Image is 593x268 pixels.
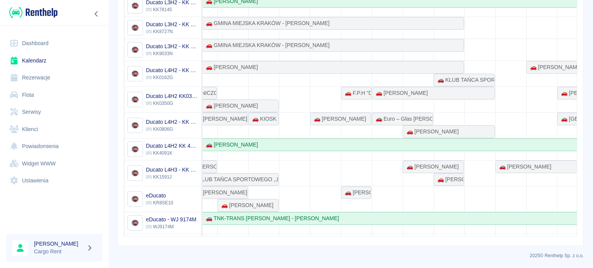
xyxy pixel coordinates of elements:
img: Image [129,119,141,132]
a: Powiadomienia [6,138,102,155]
h6: eDucato [146,192,173,199]
div: 🚗 [PERSON_NAME] [434,175,463,184]
p: KK0350G [146,100,198,107]
div: 🚗 [GEOGRAPHIC_DATA] - [PERSON_NAME] [558,115,587,123]
a: Dashboard [6,35,102,52]
h6: Ducato L4H2 - KK 0162G [146,66,198,74]
div: 🚗 [PERSON_NAME] [203,63,258,71]
a: Serwisy [6,103,102,121]
h6: Ducato L4H2 KK 4091K [146,142,198,150]
p: Cargo Rent [34,248,83,256]
p: WJ9174M [146,223,197,230]
div: 🚗 GMINA MIEJSKA KRAKÓW - [PERSON_NAME] [203,41,330,49]
p: KK9033N [146,50,198,57]
div: 🚗 F.P.H "DIL" [PERSON_NAME] - [PERSON_NAME] [342,89,371,97]
p: KK1591J [146,174,198,180]
img: Image [129,143,141,156]
div: 🚗 [PERSON_NAME] [203,102,258,110]
p: KK8727N [146,28,198,35]
a: Klienci [6,121,102,138]
a: Flota [6,86,102,104]
a: Ustawienia [6,172,102,189]
p: KK78145 [146,6,198,13]
div: 🚗 [PERSON_NAME] [311,115,366,123]
img: Image [129,193,141,206]
div: 🚗 KIOSK RUCHU - STUDIO PILATES [PERSON_NAME] - [PERSON_NAME] [249,115,278,123]
div: 🚗 [PERSON_NAME] [527,63,582,71]
h6: Ducato L4H2 KK0350G [146,92,198,100]
div: 🚗 [PERSON_NAME] [203,141,258,149]
img: Image [129,22,141,34]
img: Image [129,167,141,180]
p: 2025 © Renthelp Sp. z o.o. [117,252,584,259]
h6: [PERSON_NAME] [34,240,83,248]
h6: eDucato - WJ 9174M [146,216,197,223]
div: 🚗 [PERSON_NAME] [496,163,551,171]
p: KK0162G [146,74,198,81]
div: 🚗 [PERSON_NAME] [403,128,459,136]
div: 🚗 KLUB TAŃCA SPORTOWEGO ,,LIDERKI'' - [PERSON_NAME] [187,175,278,184]
div: 🚗 [PERSON_NAME] [373,89,428,97]
div: 🚗 GMINA MIEJSKA KRAKÓW - [PERSON_NAME] [203,19,330,27]
p: KR8SE10 [146,199,173,206]
a: Rezerwacje [6,69,102,86]
a: Widget WWW [6,155,102,172]
img: Image [129,217,141,229]
a: Renthelp logo [6,6,58,19]
a: Kalendarz [6,52,102,69]
h6: Ducato L4H3 - KK 1591J [146,166,198,174]
div: 🚗 [PERSON_NAME] [403,163,459,171]
div: 🚗 Euro – Glas [PERSON_NAME] Noga S.J - [PERSON_NAME] [373,115,432,123]
p: KK4091K [146,150,198,157]
div: 🚗 [PERSON_NAME] [192,115,247,123]
h6: Ducato L4H2 - KK 0806G [146,118,198,126]
h6: Ducato L3H2 - KK 8727N [146,20,198,28]
img: Renthelp logo [9,6,58,19]
div: 🚗 [PERSON_NAME] [342,189,371,197]
img: Image [129,93,141,106]
button: Zwiń nawigację [91,9,102,19]
div: 🚗 [PERSON_NAME] [192,189,247,197]
p: KK0806G [146,126,198,133]
img: Image [129,67,141,80]
div: 🚗 KLUB TAŃCA SPORTOWEGO ,,LIDERKI'' - [PERSON_NAME] [434,76,494,84]
img: Image [129,44,141,56]
div: 🚗 [PERSON_NAME] [218,201,273,209]
h6: Ducato L3H2 - KK 9033N [146,42,198,50]
div: 🚗 TNK-TRANS [PERSON_NAME] - [PERSON_NAME] [203,214,339,222]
